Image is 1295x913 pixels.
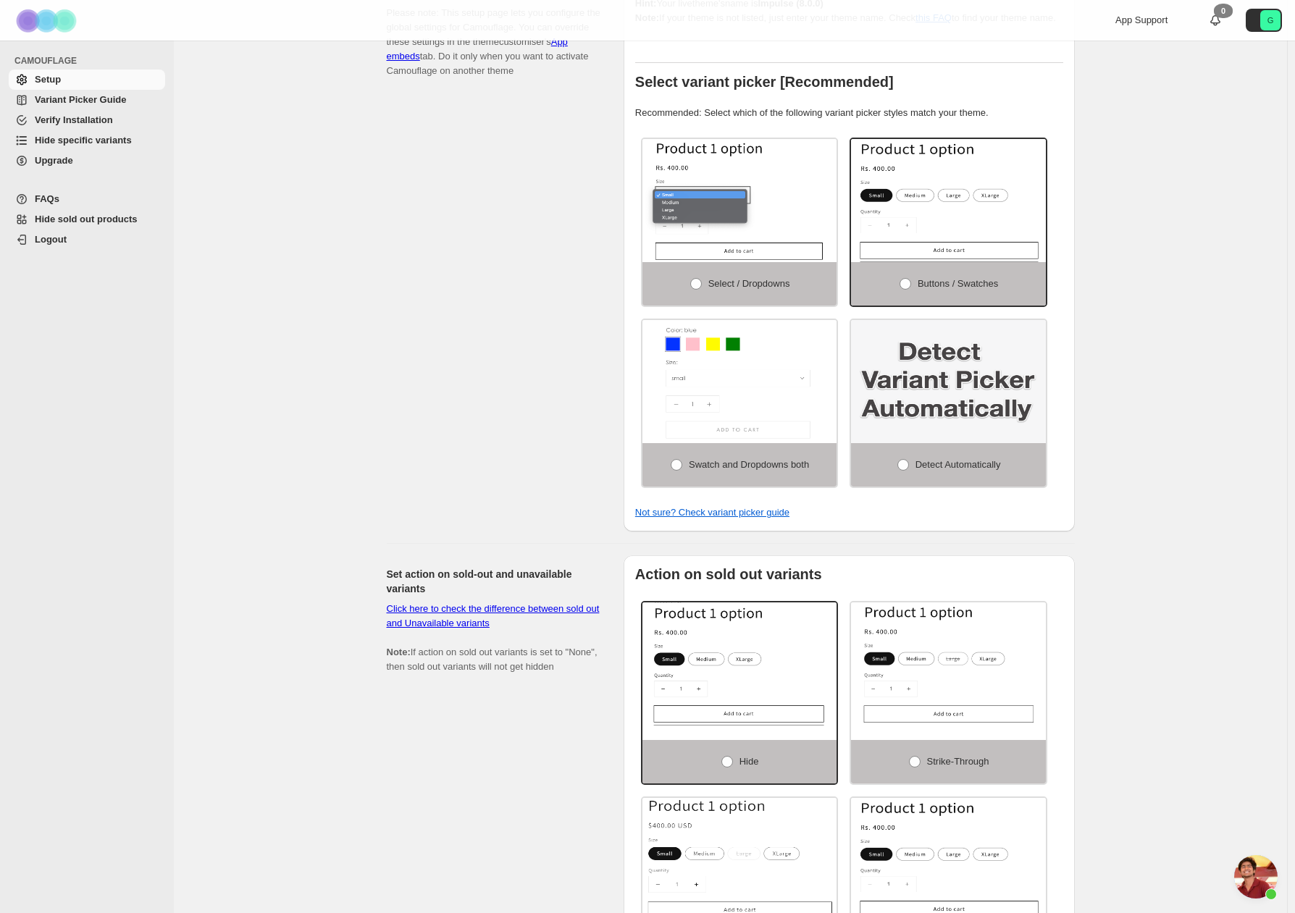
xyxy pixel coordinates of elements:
b: Action on sold out variants [635,566,822,582]
span: Swatch and Dropdowns both [689,459,809,470]
span: Hide [739,756,759,767]
a: Hide specific variants [9,130,165,151]
a: 0 [1208,13,1223,28]
span: App Support [1115,14,1168,25]
img: Buttons / Swatches [851,139,1046,262]
span: Buttons / Swatches [918,278,998,289]
h2: Set action on sold-out and unavailable variants [387,567,600,596]
a: FAQs [9,189,165,209]
span: CAMOUFLAGE [14,55,167,67]
span: Variant Picker Guide [35,94,126,105]
a: Logout [9,230,165,250]
b: Select variant picker [Recommended] [635,74,894,90]
button: Avatar with initials G [1246,9,1282,32]
span: Avatar with initials G [1260,10,1281,30]
a: Verify Installation [9,110,165,130]
img: Camouflage [12,1,84,41]
div: 0 [1214,4,1233,18]
span: Upgrade [35,155,73,166]
span: Select / Dropdowns [708,278,790,289]
span: Hide specific variants [35,135,132,146]
img: Strike-through [851,602,1046,725]
span: FAQs [35,193,59,204]
a: Setup [9,70,165,90]
a: Variant Picker Guide [9,90,165,110]
img: Select / Dropdowns [642,139,837,262]
a: Hide sold out products [9,209,165,230]
img: Hide [642,602,837,725]
span: Verify Installation [35,114,113,125]
span: Setup [35,74,61,85]
b: Note: [387,647,411,657]
img: Detect Automatically [851,320,1046,443]
span: Logout [35,234,67,245]
img: Swatch and Dropdowns both [642,320,837,443]
a: Upgrade [9,151,165,171]
p: Recommended: Select which of the following variant picker styles match your theme. [635,106,1063,120]
a: Not sure? Check variant picker guide [635,507,789,518]
span: Hide sold out products [35,214,138,224]
span: Strike-through [927,756,989,767]
span: Detect Automatically [915,459,1001,470]
a: Click here to check the difference between sold out and Unavailable variants [387,603,600,628]
div: Open chat [1234,855,1278,899]
text: G [1267,16,1274,25]
span: If action on sold out variants is set to "None", then sold out variants will not get hidden [387,603,600,672]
